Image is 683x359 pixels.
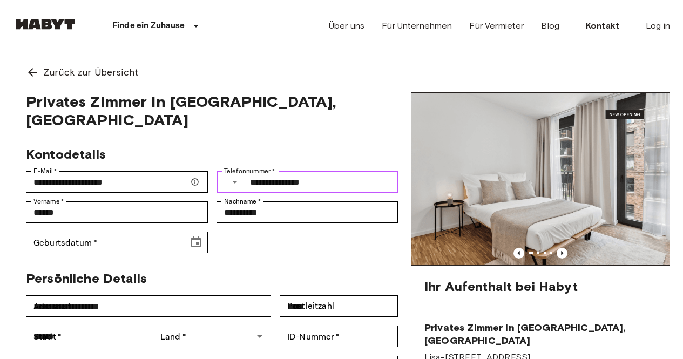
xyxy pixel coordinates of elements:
[424,279,578,295] span: Ihr Aufenthalt bei Habyt
[541,19,559,32] a: Blog
[26,171,208,193] div: E-Mail
[252,329,267,344] button: Open
[557,248,567,259] button: Previous image
[185,232,207,253] button: Choose date
[577,15,628,37] a: Kontakt
[13,19,78,30] img: Habyt
[33,166,57,176] label: E-Mail
[411,93,670,265] img: Marketing picture of unit DE-01-489-505-002
[13,52,670,92] a: Zurück zur Übersicht
[469,19,524,32] a: Für Vermieter
[224,166,275,176] label: Telefonnummer
[280,295,398,317] div: Postleitzahl
[513,248,524,259] button: Previous image
[26,92,398,129] span: Privates Zimmer in [GEOGRAPHIC_DATA], [GEOGRAPHIC_DATA]
[26,201,208,223] div: Vorname
[382,19,452,32] a: Für Unternehmen
[224,171,246,193] button: Select country
[424,321,657,347] span: Privates Zimmer in [GEOGRAPHIC_DATA], [GEOGRAPHIC_DATA]
[26,295,271,317] div: Adresse
[217,201,398,223] div: Nachname
[224,197,261,206] label: Nachname
[26,270,147,286] span: Persönliche Details
[329,19,364,32] a: Über uns
[26,326,144,347] div: Stadt
[43,65,138,79] span: Zurück zur Übersicht
[33,197,64,206] label: Vorname
[646,19,670,32] a: Log in
[280,326,398,347] div: ID-Nummer
[191,178,199,186] svg: Stellen Sie sicher, dass Ihre E-Mail-Adresse korrekt ist — wir senden Ihre Buchungsdetails dorthin.
[112,19,185,32] p: Finde ein Zuhause
[26,146,106,162] span: Kontodetails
